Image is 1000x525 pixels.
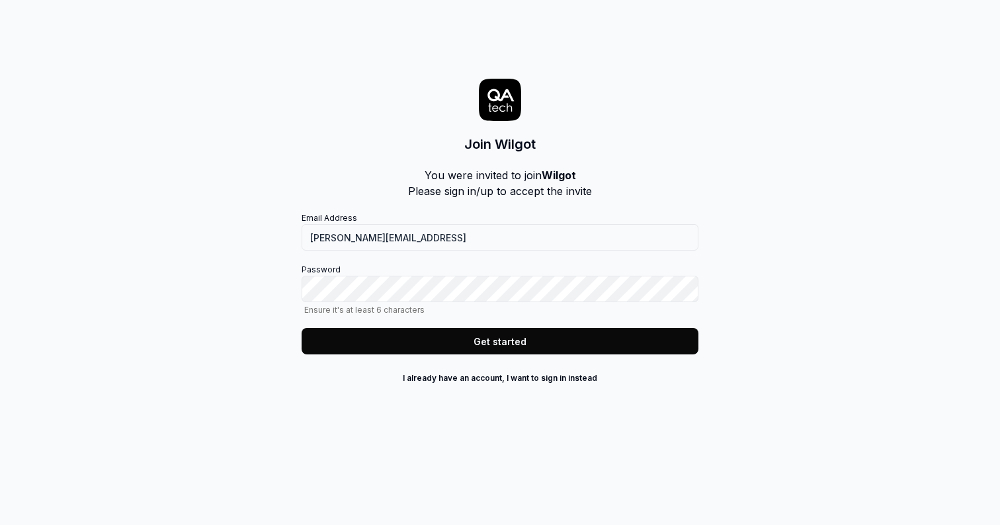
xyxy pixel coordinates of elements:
h3: Join Wilgot [464,134,536,154]
label: Email Address [302,212,698,251]
span: Ensure it's at least 6 characters [302,305,698,315]
button: I already have an account, I want to sign in instead [302,368,698,389]
b: Wilgot [542,169,576,182]
p: You were invited to join [408,167,592,183]
input: PasswordEnsure it's at least 6 characters [302,276,698,302]
label: Password [302,264,698,315]
input: Email Address [302,224,698,251]
p: Please sign in/up to accept the invite [408,183,592,199]
button: Get started [302,328,698,354]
